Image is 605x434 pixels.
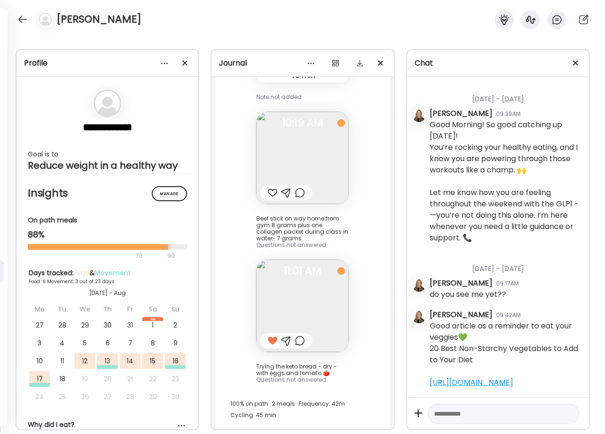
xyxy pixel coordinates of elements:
div: 20 [97,371,118,387]
div: 30 [97,317,118,333]
h4: [PERSON_NAME] [57,12,141,27]
div: 5 [74,335,95,351]
div: 21 [120,371,140,387]
div: 16 [165,353,186,369]
div: [DATE] - [DATE] [430,83,581,108]
div: 25 [52,389,73,405]
div: Trying the keto bread - dry - with eggs and tomato 🍅 [256,363,349,377]
div: Food: 6 Movement: 3 out of 23 days [29,278,186,285]
span: 10:19 AM [256,119,349,127]
div: Days tracked: & [29,268,186,278]
div: 27 [97,389,118,405]
div: 100% on path · 2 meals · Frequency: 42m Cycling: 45 min [230,398,375,421]
div: Fr [120,301,140,317]
div: 31 [120,317,140,333]
div: Tu [52,301,73,317]
div: 23 [165,371,186,387]
div: Journal [219,57,386,69]
a: [URL][DOMAIN_NAME] [430,377,513,388]
div: Goal is to [28,148,187,160]
div: Good Morning! So good catching up [DATE]! You’re rocking your healthy eating, and I know you are ... [430,119,581,244]
div: 2 [165,317,186,333]
div: 09:17AM [496,279,519,288]
img: bg-avatar-default.svg [93,89,122,117]
div: Th [97,301,118,317]
span: Questions not answered [256,241,326,249]
div: Reduce weight in a healthy way [28,160,187,171]
div: 29 [74,317,95,333]
div: 8 [142,335,163,351]
div: 6 [97,335,118,351]
span: 11:01 AM [256,267,349,275]
div: [PERSON_NAME] [430,309,492,320]
div: 90 [166,250,176,262]
div: Sa [142,301,163,317]
div: 11 [52,353,73,369]
div: 30 [165,389,186,405]
div: Aug [142,317,163,321]
div: 3 [29,335,50,351]
div: Good article as a reminder to eat your veggies💚 20 Best Non-Starchy Vegetables to Add to Your Diet [430,320,581,388]
div: On path meals [28,215,187,225]
img: images%2FIrNJUawwUnOTYYdIvOBtlFt5cGu2%2FGyBL6djGn17ZwvVxbYrq%2FCkZKZoi9RpBiCdyUp8ez_240 [256,112,349,204]
div: 28 [120,389,140,405]
div: [PERSON_NAME] [430,108,492,119]
div: 26 [74,389,95,405]
img: avatars%2FC7qqOxmwlCb4p938VsoDHlkq1VT2 [412,310,425,323]
span: Questions not answered [256,376,326,384]
div: 22 [142,371,163,387]
div: Su [165,301,186,317]
div: 09:39AM [496,110,521,118]
div: 24 [29,389,50,405]
div: 29 [142,389,163,405]
span: Movement [95,268,131,278]
div: 18 [52,371,73,387]
span: Food [74,268,90,278]
img: avatars%2FC7qqOxmwlCb4p938VsoDHlkq1VT2 [412,109,425,122]
div: 1 [142,317,163,333]
span: Note not added [256,93,302,101]
div: 10 [29,353,50,369]
div: 4 [52,335,73,351]
div: 13 [97,353,118,369]
div: Profile [24,57,191,69]
div: 19 [74,371,95,387]
div: [DATE] - [DATE] [430,253,581,278]
div: Manage [152,186,187,201]
div: Mo [29,301,50,317]
div: 28 [52,317,73,333]
div: [DATE] - Aug [29,289,186,297]
div: 27 [29,317,50,333]
div: 09:42AM [496,311,521,319]
h2: Insights [28,186,187,200]
div: 15 [142,353,163,369]
div: Chat [415,57,581,69]
img: images%2FIrNJUawwUnOTYYdIvOBtlFt5cGu2%2F5x4yRspie1ORgWozQ9tU%2FiupnOYBSD2g36xeXWbY6_240 [256,260,349,352]
div: 17 [29,371,50,387]
div: 14 [120,353,140,369]
div: 12 [74,353,95,369]
div: Beef stick on way home from gym 8 grams plus one collagen packet during class in water- 7 grams [256,215,349,242]
img: bg-avatar-default.svg [39,13,52,26]
div: We [74,301,95,317]
div: 9 [165,335,186,351]
div: 7 [120,335,140,351]
div: Why did I eat? [28,420,187,430]
div: 70 [28,250,164,262]
div: 88% [28,229,187,240]
div: [PERSON_NAME] [430,278,492,289]
img: avatars%2FC7qqOxmwlCb4p938VsoDHlkq1VT2 [412,278,425,292]
div: do you see me yet?? [430,289,506,300]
